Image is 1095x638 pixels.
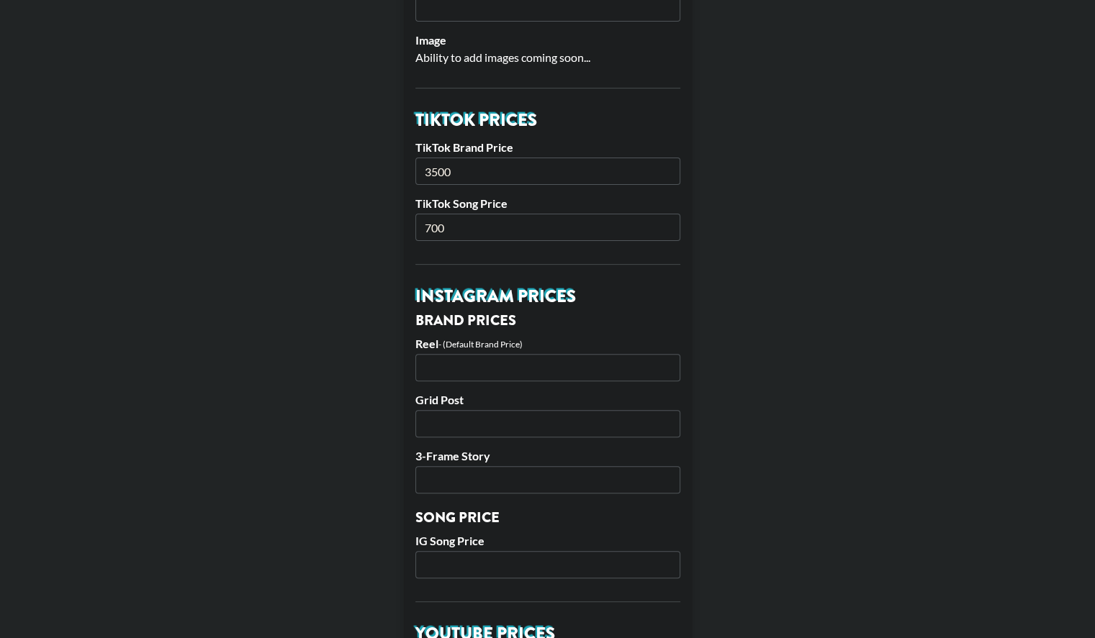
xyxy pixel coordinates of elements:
label: 3-Frame Story [415,449,680,463]
label: TikTok Brand Price [415,140,680,155]
label: Reel [415,337,438,351]
label: IG Song Price [415,534,680,548]
h3: Song Price [415,511,680,525]
h2: TikTok Prices [415,111,680,129]
div: - (Default Brand Price) [438,339,523,350]
label: TikTok Song Price [415,196,680,211]
span: Ability to add images coming soon... [415,50,590,64]
h3: Brand Prices [415,314,680,328]
h2: Instagram Prices [415,288,680,305]
label: Image [415,33,680,47]
label: Grid Post [415,393,680,407]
